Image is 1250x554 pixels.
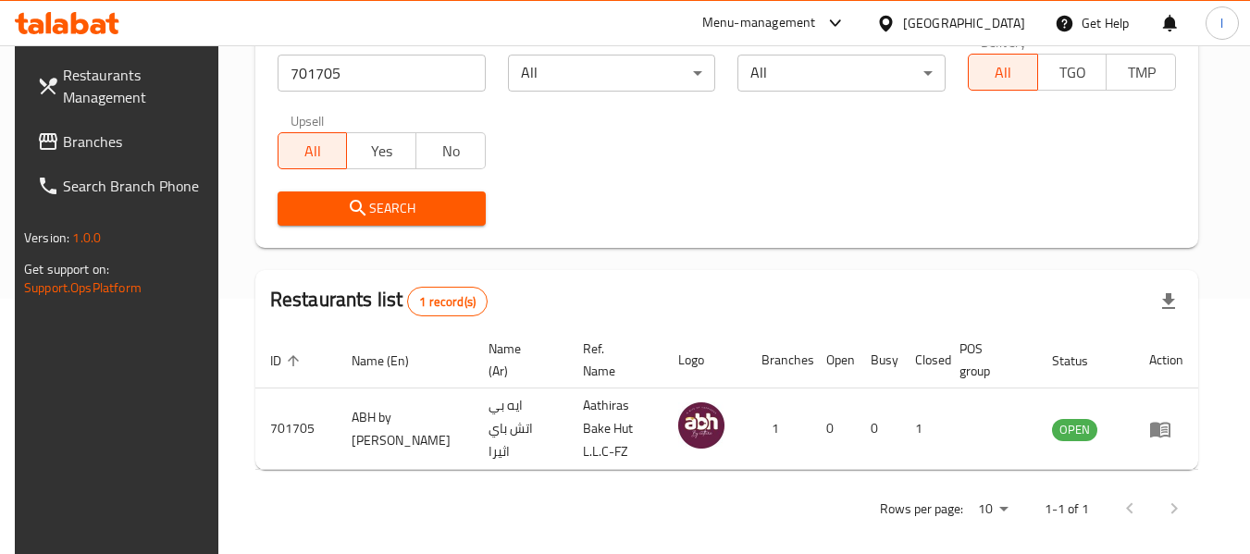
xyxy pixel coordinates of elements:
[811,332,856,388] th: Open
[747,388,811,470] td: 1
[1037,54,1108,91] button: TGO
[976,59,1031,86] span: All
[981,35,1027,48] label: Delivery
[407,287,488,316] div: Total records count
[1106,54,1176,91] button: TMP
[900,332,945,388] th: Closed
[352,350,433,372] span: Name (En)
[474,388,568,470] td: ايه بي اتش باي اثيرا
[737,55,946,92] div: All
[278,132,348,169] button: All
[747,332,811,388] th: Branches
[1052,350,1112,372] span: Status
[255,332,1198,470] table: enhanced table
[286,138,340,165] span: All
[270,350,305,372] span: ID
[337,388,474,470] td: ABH by [PERSON_NAME]
[663,332,747,388] th: Logo
[24,226,69,250] span: Version:
[72,226,101,250] span: 1.0.0
[568,388,663,470] td: Aathiras Bake Hut L.L.C-FZ
[1146,279,1191,324] div: Export file
[1052,419,1097,440] span: OPEN
[968,54,1038,91] button: All
[24,276,142,300] a: Support.OpsPlatform
[971,496,1015,523] div: Rows per page:
[900,388,945,470] td: 1
[678,402,724,449] img: ABH by Aathira
[354,138,409,165] span: Yes
[270,286,488,316] h2: Restaurants list
[959,338,1015,382] span: POS group
[278,55,486,92] input: Search for restaurant name or ID..
[346,132,416,169] button: Yes
[1114,59,1169,86] span: TMP
[856,332,900,388] th: Busy
[880,498,963,521] p: Rows per page:
[291,114,325,127] label: Upsell
[22,53,224,119] a: Restaurants Management
[63,64,209,108] span: Restaurants Management
[408,293,487,311] span: 1 record(s)
[292,197,471,220] span: Search
[415,132,486,169] button: No
[1220,13,1223,33] span: l
[424,138,478,165] span: No
[583,338,641,382] span: Ref. Name
[1149,418,1183,440] div: Menu
[63,175,209,197] span: Search Branch Phone
[22,119,224,164] a: Branches
[489,338,546,382] span: Name (Ar)
[278,191,486,226] button: Search
[856,388,900,470] td: 0
[702,12,816,34] div: Menu-management
[24,257,109,281] span: Get support on:
[508,55,716,92] div: All
[811,388,856,470] td: 0
[255,388,337,470] td: 701705
[1045,498,1089,521] p: 1-1 of 1
[903,13,1025,33] div: [GEOGRAPHIC_DATA]
[1046,59,1100,86] span: TGO
[63,130,209,153] span: Branches
[1134,332,1198,388] th: Action
[22,164,224,208] a: Search Branch Phone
